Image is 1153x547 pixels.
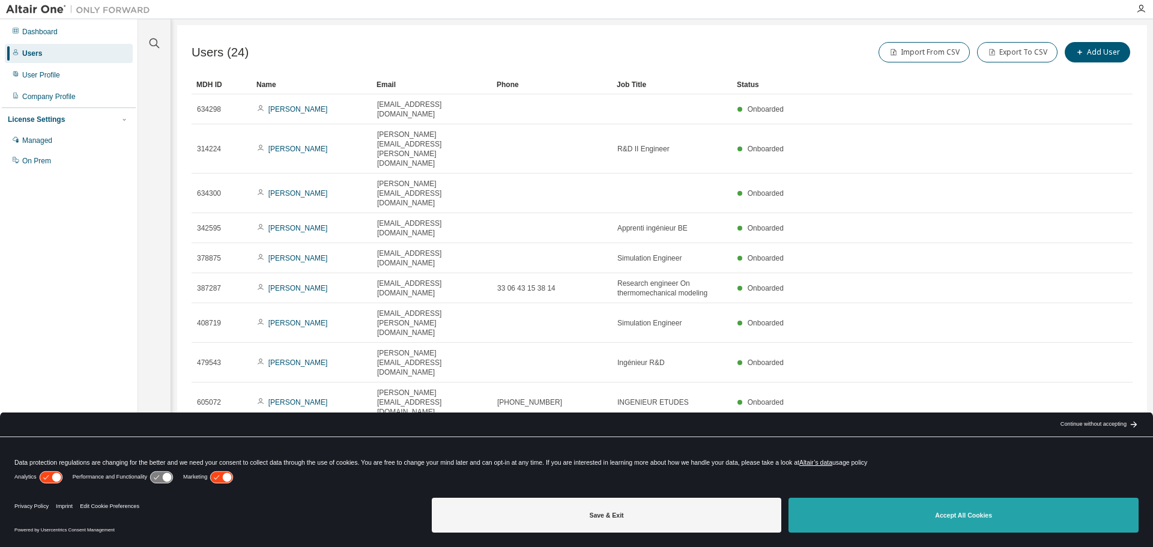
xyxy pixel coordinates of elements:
[617,144,670,154] span: R&D II Engineer
[377,249,486,268] span: [EMAIL_ADDRESS][DOMAIN_NAME]
[197,253,221,263] span: 378875
[497,75,607,94] div: Phone
[268,398,328,406] a: [PERSON_NAME]
[1065,42,1130,62] button: Add User
[377,348,486,377] span: [PERSON_NAME][EMAIL_ADDRESS][DOMAIN_NAME]
[22,136,52,145] div: Managed
[197,104,221,114] span: 634298
[617,318,682,328] span: Simulation Engineer
[497,397,562,407] span: [PHONE_NUMBER]
[748,189,784,198] span: Onboarded
[748,319,784,327] span: Onboarded
[377,75,487,94] div: Email
[977,42,1058,62] button: Export To CSV
[197,189,221,198] span: 634300
[22,27,58,37] div: Dashboard
[196,75,247,94] div: MDH ID
[748,398,784,406] span: Onboarded
[748,358,784,367] span: Onboarded
[22,156,51,166] div: On Prem
[617,358,665,367] span: Ingénieur R&D
[377,219,486,238] span: [EMAIL_ADDRESS][DOMAIN_NAME]
[879,42,970,62] button: Import From CSV
[617,253,682,263] span: Simulation Engineer
[737,75,1070,94] div: Status
[268,189,328,198] a: [PERSON_NAME]
[192,46,249,59] span: Users (24)
[22,70,60,80] div: User Profile
[748,105,784,113] span: Onboarded
[268,145,328,153] a: [PERSON_NAME]
[6,4,156,16] img: Altair One
[617,397,689,407] span: INGENIEUR ETUDES
[617,75,727,94] div: Job Title
[197,283,221,293] span: 387287
[748,224,784,232] span: Onboarded
[197,223,221,233] span: 342595
[197,144,221,154] span: 314224
[268,254,328,262] a: [PERSON_NAME]
[197,318,221,328] span: 408719
[497,283,555,293] span: 33 06 43 15 38 14
[377,179,486,208] span: [PERSON_NAME][EMAIL_ADDRESS][DOMAIN_NAME]
[748,145,784,153] span: Onboarded
[268,358,328,367] a: [PERSON_NAME]
[268,284,328,292] a: [PERSON_NAME]
[268,224,328,232] a: [PERSON_NAME]
[197,397,221,407] span: 605072
[377,388,486,417] span: [PERSON_NAME][EMAIL_ADDRESS][DOMAIN_NAME]
[8,115,65,124] div: License Settings
[748,284,784,292] span: Onboarded
[748,254,784,262] span: Onboarded
[617,223,688,233] span: Apprenti ingénieur BE
[377,309,486,337] span: [EMAIL_ADDRESS][PERSON_NAME][DOMAIN_NAME]
[256,75,367,94] div: Name
[22,49,42,58] div: Users
[377,279,486,298] span: [EMAIL_ADDRESS][DOMAIN_NAME]
[617,279,727,298] span: Research engineer On thermomechanical modeling
[377,130,486,168] span: [PERSON_NAME][EMAIL_ADDRESS][PERSON_NAME][DOMAIN_NAME]
[268,319,328,327] a: [PERSON_NAME]
[377,100,486,119] span: [EMAIL_ADDRESS][DOMAIN_NAME]
[22,92,76,101] div: Company Profile
[197,358,221,367] span: 479543
[268,105,328,113] a: [PERSON_NAME]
